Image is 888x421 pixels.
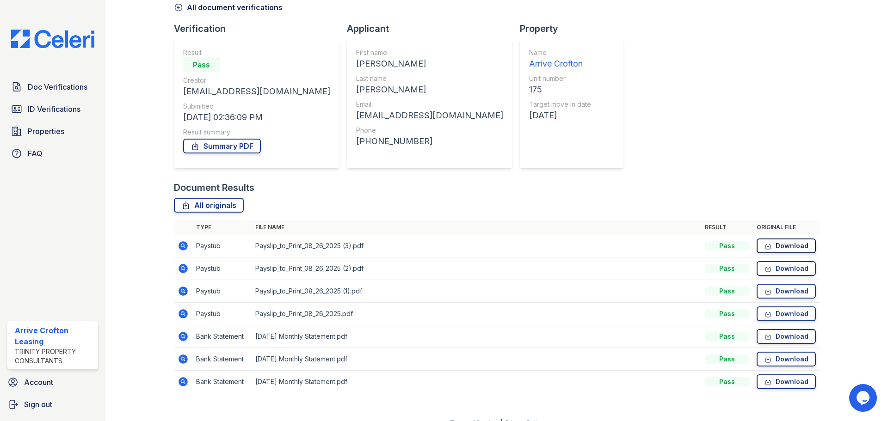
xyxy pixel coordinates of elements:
[28,148,43,159] span: FAQ
[4,373,102,391] a: Account
[252,280,701,303] td: Payslip_to_Print_08_26_2025 (1).pdf
[347,22,520,35] div: Applicant
[529,57,591,70] div: Arrive Crofton
[356,83,503,96] div: [PERSON_NAME]
[252,325,701,348] td: [DATE] Monthly Statement.pdf
[28,126,64,137] span: Properties
[4,30,102,48] img: CE_Logo_Blue-a8612792a0a2168367f1c8372b55b34899dd931a85d93a1a3d3e32e68fde9ad4.png
[24,399,52,410] span: Sign out
[174,181,254,194] div: Document Results
[174,2,283,13] a: All document verifications
[753,220,820,235] th: Original file
[705,332,749,341] div: Pass
[183,128,330,137] div: Result summary
[705,354,749,364] div: Pass
[701,220,753,235] th: Result
[183,111,330,124] div: [DATE] 02:36:09 PM
[28,81,87,92] span: Doc Verifications
[252,235,701,257] td: Payslip_to_Print_08_26_2025 (3).pdf
[7,144,98,163] a: FAQ
[252,220,701,235] th: File name
[356,100,503,109] div: Email
[529,109,591,122] div: [DATE]
[183,57,220,72] div: Pass
[252,257,701,280] td: Payslip_to_Print_08_26_2025 (2).pdf
[356,126,503,135] div: Phone
[192,303,252,325] td: Paystub
[356,135,503,148] div: [PHONE_NUMBER]
[705,377,749,386] div: Pass
[757,352,816,366] a: Download
[529,74,591,83] div: Unit number
[7,78,98,96] a: Doc Verifications
[192,280,252,303] td: Paystub
[28,104,80,115] span: ID Verifications
[24,377,53,388] span: Account
[529,83,591,96] div: 175
[183,102,330,111] div: Submitted
[757,374,816,389] a: Download
[192,325,252,348] td: Bank Statement
[192,235,252,257] td: Paystub
[529,48,591,70] a: Name Arrive Crofton
[192,371,252,393] td: Bank Statement
[15,325,94,347] div: Arrive Crofton Leasing
[174,22,347,35] div: Verification
[252,303,701,325] td: Payslip_to_Print_08_26_2025.pdf
[757,329,816,344] a: Download
[192,348,252,371] td: Bank Statement
[849,384,879,412] iframe: chat widget
[356,74,503,83] div: Last name
[529,100,591,109] div: Target move in date
[7,122,98,140] a: Properties
[183,48,330,57] div: Result
[520,22,631,35] div: Property
[252,348,701,371] td: [DATE] Monthly Statement.pdf
[356,57,503,70] div: [PERSON_NAME]
[252,371,701,393] td: [DATE] Monthly Statement.pdf
[529,48,591,57] div: Name
[757,284,816,299] a: Download
[183,85,330,98] div: [EMAIL_ADDRESS][DOMAIN_NAME]
[15,347,94,366] div: Trinity Property Consultants
[356,48,503,57] div: First name
[7,100,98,118] a: ID Verifications
[757,306,816,321] a: Download
[705,241,749,250] div: Pass
[183,139,261,153] a: Summary PDF
[705,287,749,296] div: Pass
[174,198,244,213] a: All originals
[757,238,816,253] a: Download
[705,264,749,273] div: Pass
[192,220,252,235] th: Type
[356,109,503,122] div: [EMAIL_ADDRESS][DOMAIN_NAME]
[183,76,330,85] div: Creator
[4,395,102,414] a: Sign out
[757,261,816,276] a: Download
[705,309,749,318] div: Pass
[192,257,252,280] td: Paystub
